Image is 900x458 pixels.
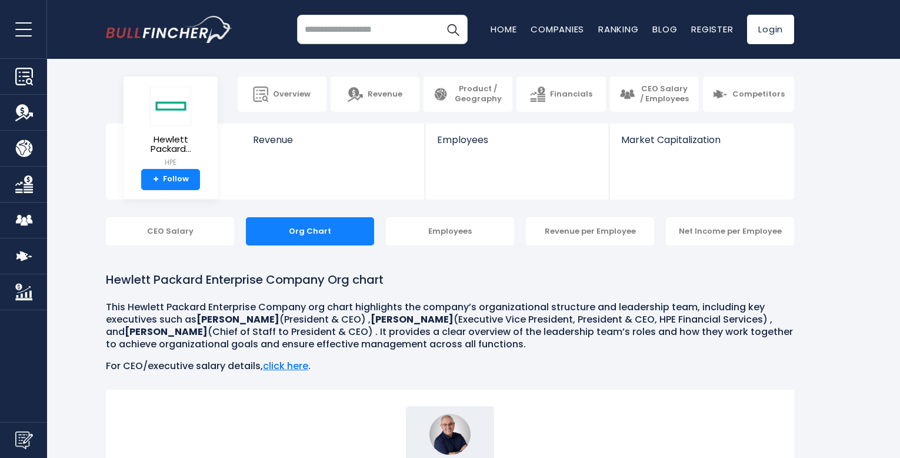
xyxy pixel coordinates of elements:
[153,174,159,185] strong: +
[125,325,208,338] b: [PERSON_NAME]
[371,313,454,326] b: [PERSON_NAME]
[550,89,592,99] span: Financials
[386,217,514,245] div: Employees
[610,77,699,112] a: CEO Salary / Employees
[253,134,414,145] span: Revenue
[491,23,516,35] a: Home
[429,414,471,455] img: Antonio Neri
[526,217,654,245] div: Revenue per Employee
[331,77,419,112] a: Revenue
[106,301,794,350] p: This Hewlett Packard Enterprise Company org chart highlights the company’s organizational structu...
[241,124,425,165] a: Revenue
[106,360,794,373] p: For CEO/executive salary details, .
[133,157,208,168] small: HPE
[106,271,794,288] h1: Hewlett Packard Enterprise Company Org chart
[133,135,208,154] span: Hewlett Packard...
[652,23,677,35] a: Blog
[703,77,794,112] a: Competitors
[598,23,638,35] a: Ranking
[691,23,733,35] a: Register
[621,134,781,145] span: Market Capitalization
[424,77,512,112] a: Product / Geography
[106,16,232,43] img: bullfincher logo
[106,217,234,245] div: CEO Salary
[732,89,785,99] span: Competitors
[747,15,794,44] a: Login
[368,89,402,99] span: Revenue
[246,217,374,245] div: Org Chart
[531,23,584,35] a: Companies
[453,84,503,104] span: Product / Geography
[425,124,608,165] a: Employees
[106,16,232,43] a: Go to homepage
[666,217,794,245] div: Net Income per Employee
[263,359,308,373] a: click here
[273,89,311,99] span: Overview
[516,77,605,112] a: Financials
[132,86,209,169] a: Hewlett Packard... HPE
[639,84,689,104] span: CEO Salary / Employees
[609,124,793,165] a: Market Capitalization
[141,169,200,190] a: +Follow
[238,77,326,112] a: Overview
[438,15,468,44] button: Search
[196,313,279,326] b: [PERSON_NAME]
[437,134,596,145] span: Employees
